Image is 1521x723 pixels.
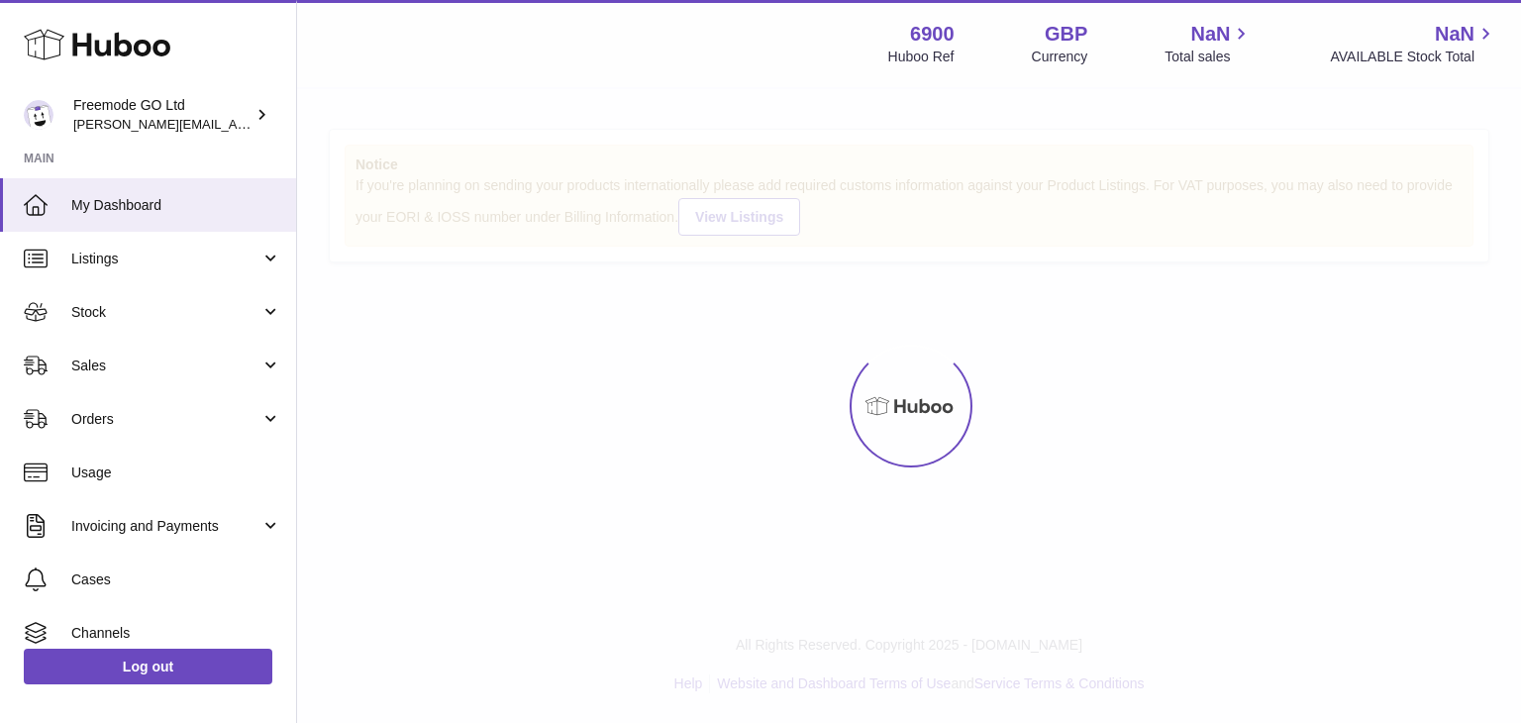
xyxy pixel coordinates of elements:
[1330,21,1497,66] a: NaN AVAILABLE Stock Total
[1190,21,1230,48] span: NaN
[24,649,272,684] a: Log out
[910,21,955,48] strong: 6900
[71,250,260,268] span: Listings
[1435,21,1474,48] span: NaN
[71,196,281,215] span: My Dashboard
[73,116,397,132] span: [PERSON_NAME][EMAIL_ADDRESS][DOMAIN_NAME]
[1045,21,1087,48] strong: GBP
[71,624,281,643] span: Channels
[888,48,955,66] div: Huboo Ref
[71,464,281,482] span: Usage
[71,517,260,536] span: Invoicing and Payments
[1032,48,1088,66] div: Currency
[24,100,53,130] img: lenka.smikniarova@gioteck.com
[71,410,260,429] span: Orders
[1165,48,1253,66] span: Total sales
[71,303,260,322] span: Stock
[1330,48,1497,66] span: AVAILABLE Stock Total
[1165,21,1253,66] a: NaN Total sales
[73,96,252,134] div: Freemode GO Ltd
[71,357,260,375] span: Sales
[71,570,281,589] span: Cases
